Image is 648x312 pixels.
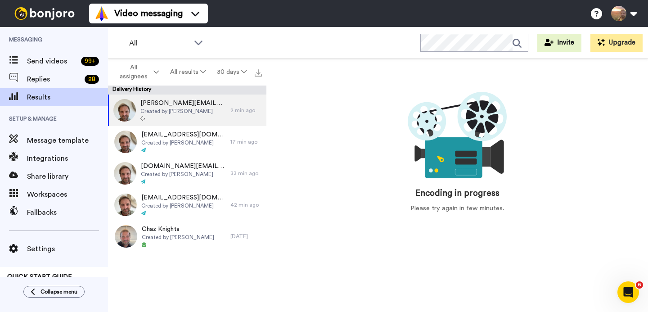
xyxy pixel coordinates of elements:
[142,234,214,241] span: Created by [PERSON_NAME]
[141,193,226,202] span: [EMAIL_ADDRESS][DOMAIN_NAME]
[108,158,266,189] a: [DOMAIN_NAME][EMAIL_ADDRESS][DOMAIN_NAME]Created by [PERSON_NAME]33 min ago
[410,204,504,213] div: Please try again in few minutes.
[27,207,108,218] span: Fallbacks
[27,56,77,67] span: Send videos
[108,95,266,126] a: [PERSON_NAME][EMAIL_ADDRESS][PERSON_NAME][DOMAIN_NAME]Created by [PERSON_NAME]2 min ago
[27,171,108,182] span: Share library
[230,201,262,208] div: 42 min ago
[85,75,99,84] div: 28
[140,108,226,115] span: Created by [PERSON_NAME]
[7,274,72,280] span: QUICK START GUIDE
[27,189,108,200] span: Workspaces
[108,86,266,95] div: Delivery History
[415,187,499,199] div: Encoding in progress
[141,139,226,146] span: Created by [PERSON_NAME]
[142,225,214,234] span: Chaz Knights
[94,6,109,21] img: vm-color.svg
[115,225,137,248] img: 70ceed2e-610a-4ed0-9331-7c5647d163e9-thumb.jpg
[114,7,183,20] span: Video messaging
[129,38,189,49] span: All
[230,107,262,114] div: 2 min ago
[590,34,643,52] button: Upgrade
[140,99,226,108] span: [PERSON_NAME][EMAIL_ADDRESS][PERSON_NAME][DOMAIN_NAME]
[165,64,211,80] button: All results
[23,286,85,298] button: Collapse menu
[230,233,262,240] div: [DATE]
[110,59,165,85] button: All assignees
[230,170,262,177] div: 33 min ago
[27,153,108,164] span: Integrations
[141,130,226,139] span: [EMAIL_ADDRESS][DOMAIN_NAME]
[108,221,266,252] a: Chaz KnightsCreated by [PERSON_NAME][DATE]
[617,281,639,303] iframe: Intercom live chat
[636,281,643,289] span: 6
[11,7,78,20] img: bj-logo-header-white.svg
[81,57,99,66] div: 99 +
[211,64,252,80] button: 30 days
[108,126,266,158] a: [EMAIL_ADDRESS][DOMAIN_NAME]Created by [PERSON_NAME]17 min ago
[27,74,81,85] span: Replies
[141,171,226,178] span: Created by [PERSON_NAME]
[27,135,108,146] span: Message template
[27,92,108,103] span: Results
[113,99,136,122] img: 14367388-947e-41a6-94ad-56cfb62007a4-thumb.jpg
[408,86,507,187] div: animation
[40,288,77,295] span: Collapse menu
[537,34,581,52] button: Invite
[108,189,266,221] a: [EMAIL_ADDRESS][DOMAIN_NAME]Created by [PERSON_NAME]42 min ago
[141,162,226,171] span: [DOMAIN_NAME][EMAIL_ADDRESS][DOMAIN_NAME]
[115,63,152,81] span: All assignees
[114,131,137,153] img: a233d161-6436-44c0-b900-6dc7731d3d0d-thumb.jpg
[141,202,226,209] span: Created by [PERSON_NAME]
[252,65,265,79] button: Export all results that match these filters now.
[27,244,108,254] span: Settings
[114,162,136,185] img: a82c2fd7-42b6-4bc9-a23a-251e0b6a3870-thumb.jpg
[230,138,262,145] div: 17 min ago
[114,194,137,216] img: e1242ad2-62e5-4284-a7ce-f8d3a9ef62cf-thumb.jpg
[255,69,262,77] img: export.svg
